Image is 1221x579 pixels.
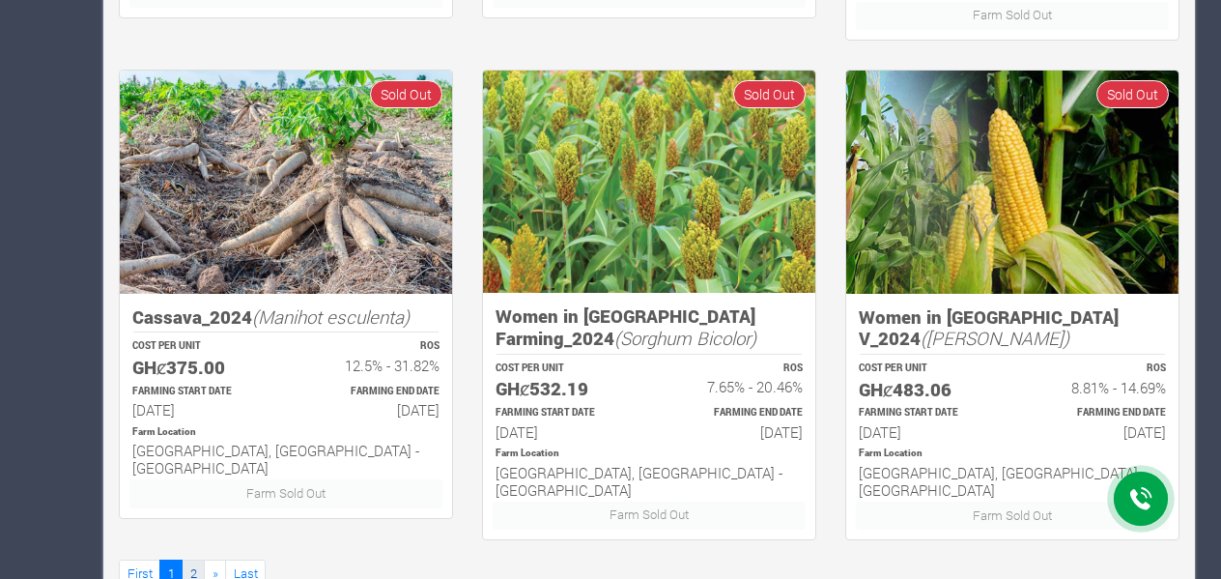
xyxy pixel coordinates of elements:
img: growforme image [846,71,1178,294]
h6: [GEOGRAPHIC_DATA], [GEOGRAPHIC_DATA] - [GEOGRAPHIC_DATA] [496,464,803,499]
h6: 8.81% - 14.69% [1030,379,1166,396]
h6: [GEOGRAPHIC_DATA], [GEOGRAPHIC_DATA] - [GEOGRAPHIC_DATA] [859,464,1166,499]
p: Estimated Farming End Date [1030,406,1166,420]
h6: 12.5% - 31.82% [303,357,440,374]
h5: Cassava_2024 [132,306,440,329]
span: Sold Out [370,80,442,108]
h6: [DATE] [667,423,803,441]
h5: GHȼ483.06 [859,379,995,401]
h5: Women in [GEOGRAPHIC_DATA] V_2024 [859,306,1166,350]
p: Location of Farm [132,425,440,440]
p: COST PER UNIT [859,362,995,376]
h5: GHȼ532.19 [496,378,632,400]
p: COST PER UNIT [132,339,269,354]
p: Location of Farm [496,447,803,461]
h5: Women in [GEOGRAPHIC_DATA] Farming_2024 [496,305,803,349]
img: growforme image [483,71,815,293]
p: ROS [1030,362,1166,376]
h5: GHȼ375.00 [132,357,269,379]
p: ROS [303,339,440,354]
i: ([PERSON_NAME]) [921,326,1069,350]
span: Sold Out [733,80,806,108]
p: Estimated Farming End Date [667,406,803,420]
h6: 7.65% - 20.46% [667,378,803,395]
h6: [DATE] [303,401,440,419]
h6: [DATE] [859,423,995,441]
p: Estimated Farming Start Date [496,406,632,420]
p: COST PER UNIT [496,362,632,376]
p: Estimated Farming Start Date [132,385,269,399]
h6: [GEOGRAPHIC_DATA], [GEOGRAPHIC_DATA] - [GEOGRAPHIC_DATA] [132,442,440,477]
p: Estimated Farming Start Date [859,406,995,420]
span: Sold Out [1096,80,1169,108]
i: (Sorghum Bicolor) [614,326,756,350]
p: Estimated Farming End Date [303,385,440,399]
h6: [DATE] [1030,423,1166,441]
img: growforme image [120,71,452,294]
h6: [DATE] [496,423,632,441]
p: Location of Farm [859,447,1166,461]
p: ROS [667,362,803,376]
h6: [DATE] [132,401,269,419]
i: (Manihot esculenta) [252,304,410,329]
